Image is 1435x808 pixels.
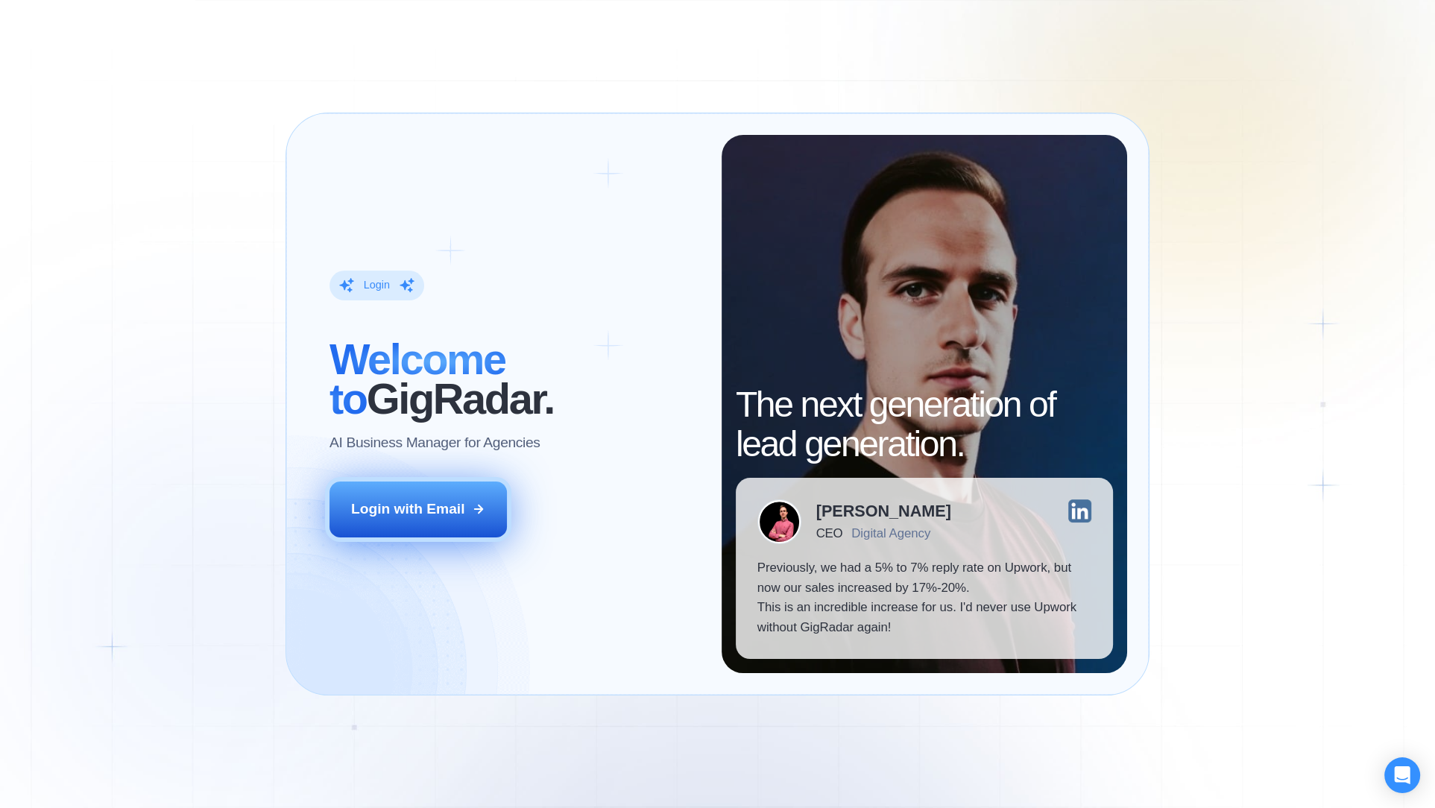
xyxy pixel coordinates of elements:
[816,503,951,520] div: [PERSON_NAME]
[364,279,390,293] div: Login
[757,558,1091,637] p: Previously, we had a 5% to 7% reply rate on Upwork, but now our sales increased by 17%-20%. This ...
[351,499,464,519] div: Login with Email
[816,526,842,540] div: CEO
[329,482,507,537] button: Login with Email
[329,340,700,419] h2: ‍ GigRadar.
[329,433,540,452] p: AI Business Manager for Agencies
[329,335,505,423] span: Welcome to
[1384,757,1420,793] div: Open Intercom Messenger
[851,526,930,540] div: Digital Agency
[736,385,1113,464] h2: The next generation of lead generation.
